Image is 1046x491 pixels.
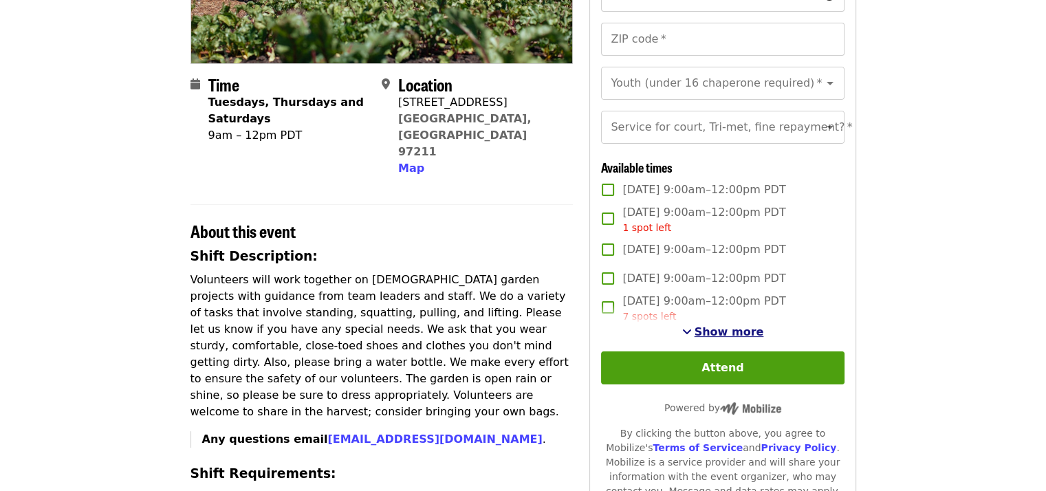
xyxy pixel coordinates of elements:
[622,182,785,198] span: [DATE] 9:00am–12:00pm PDT
[682,324,764,340] button: See more timeslots
[622,204,785,235] span: [DATE] 9:00am–12:00pm PDT
[720,402,781,415] img: Powered by Mobilize
[202,433,543,446] strong: Any questions email
[622,311,676,322] span: 7 spots left
[761,442,836,453] a: Privacy Policy
[622,241,785,258] span: [DATE] 9:00am–12:00pm PDT
[398,162,424,175] span: Map
[208,96,364,125] strong: Tuesdays, Thursdays and Saturdays
[190,78,200,91] i: calendar icon
[601,351,844,384] button: Attend
[190,219,296,243] span: About this event
[190,272,574,420] p: Volunteers will work together on [DEMOGRAPHIC_DATA] garden projects with guidance from team leade...
[695,325,764,338] span: Show more
[190,249,318,263] strong: Shift Description:
[622,270,785,287] span: [DATE] 9:00am–12:00pm PDT
[601,23,844,56] input: ZIP code
[820,74,840,93] button: Open
[382,78,390,91] i: map-marker-alt icon
[398,112,532,158] a: [GEOGRAPHIC_DATA], [GEOGRAPHIC_DATA] 97211
[622,222,671,233] span: 1 spot left
[202,431,574,448] p: .
[398,72,453,96] span: Location
[820,118,840,137] button: Open
[208,72,239,96] span: Time
[190,466,336,481] strong: Shift Requirements:
[398,160,424,177] button: Map
[327,433,542,446] a: [EMAIL_ADDRESS][DOMAIN_NAME]
[601,158,673,176] span: Available times
[398,94,562,111] div: [STREET_ADDRESS]
[664,402,781,413] span: Powered by
[653,442,743,453] a: Terms of Service
[208,127,371,144] div: 9am – 12pm PDT
[622,293,785,324] span: [DATE] 9:00am–12:00pm PDT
